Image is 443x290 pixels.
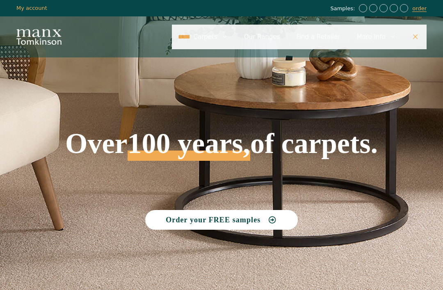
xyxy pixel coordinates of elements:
a: Order your FREE samples [145,210,298,230]
a: Close Search Bar [404,25,427,49]
span: Samples: [330,5,357,12]
h1: Over of carpets. [45,70,398,161]
nav: Primary [172,25,427,49]
span: 100 years, [128,136,250,161]
a: My account [16,5,47,11]
span: Order your FREE samples [166,216,260,224]
a: order [412,5,427,12]
img: Manx Tomkinson [16,29,62,45]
